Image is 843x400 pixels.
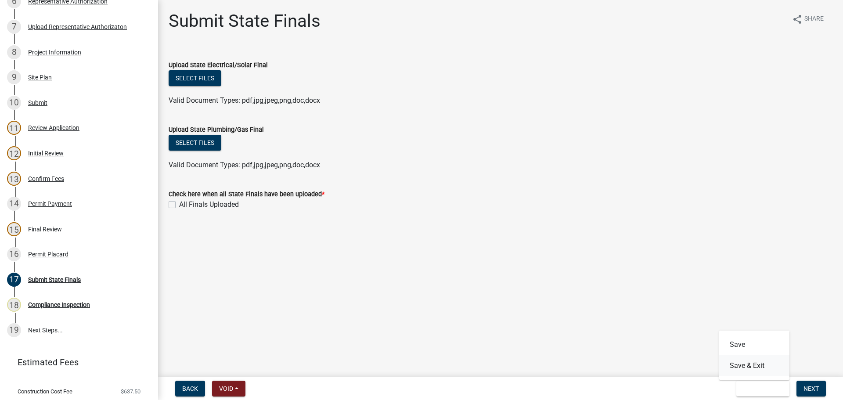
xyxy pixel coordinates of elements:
[28,176,64,182] div: Confirm Fees
[169,70,221,86] button: Select files
[28,125,79,131] div: Review Application
[796,381,826,396] button: Next
[7,45,21,59] div: 8
[7,323,21,337] div: 19
[28,251,68,257] div: Permit Placard
[182,385,198,392] span: Back
[736,381,789,396] button: Save & Exit
[792,14,803,25] i: share
[7,247,21,261] div: 16
[179,199,239,210] label: All Finals Uploaded
[7,273,21,287] div: 17
[804,14,824,25] span: Share
[169,191,324,198] label: Check here when all State Finals have been uploaded
[169,11,321,32] h1: Submit State Finals
[28,277,81,283] div: Submit State Finals
[719,334,789,355] button: Save
[7,222,21,236] div: 15
[18,389,72,394] span: Construction Cost Fee
[7,20,21,34] div: 7
[169,62,268,68] label: Upload State Electrical/Solar Final
[169,135,221,151] button: Select files
[803,385,819,392] span: Next
[743,385,777,392] span: Save & Exit
[719,331,789,380] div: Save & Exit
[28,150,64,156] div: Initial Review
[121,389,140,394] span: $637.50
[7,70,21,84] div: 9
[28,100,47,106] div: Submit
[175,381,205,396] button: Back
[7,298,21,312] div: 18
[7,172,21,186] div: 13
[28,201,72,207] div: Permit Payment
[219,385,233,392] span: Void
[28,24,127,30] div: Upload Representative Authorizaton
[7,96,21,110] div: 10
[28,302,90,308] div: Compliance Inspection
[28,226,62,232] div: Final Review
[7,121,21,135] div: 11
[28,74,52,80] div: Site Plan
[28,49,81,55] div: Project Information
[7,353,144,371] a: Estimated Fees
[169,96,320,105] span: Valid Document Types: pdf,jpg,jpeg,png,doc,docx
[7,146,21,160] div: 12
[169,127,264,133] label: Upload State Plumbing/Gas Final
[785,11,831,28] button: shareShare
[719,355,789,376] button: Save & Exit
[7,197,21,211] div: 14
[212,381,245,396] button: Void
[169,161,320,169] span: Valid Document Types: pdf,jpg,jpeg,png,doc,docx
